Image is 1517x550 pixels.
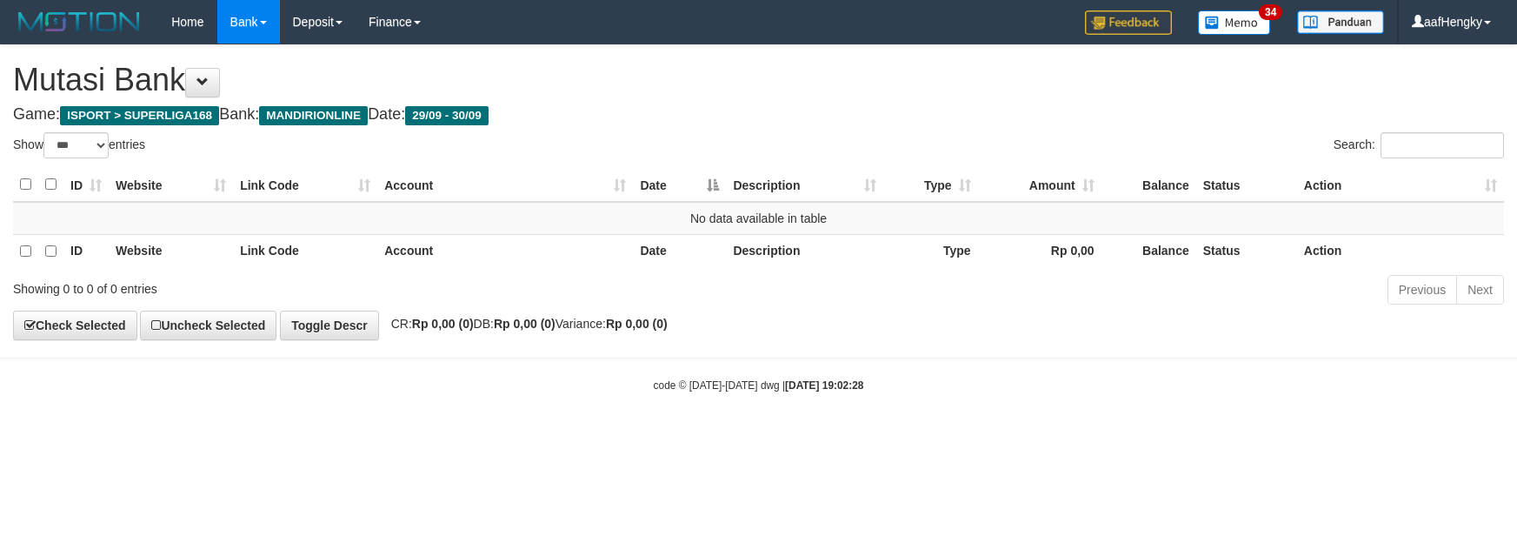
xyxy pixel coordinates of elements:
[109,168,233,202] th: Website: activate to sort column ascending
[1297,10,1384,34] img: panduan.png
[233,168,377,202] th: Link Code: activate to sort column ascending
[1297,234,1504,268] th: Action
[978,234,1101,268] th: Rp 0,00
[412,317,474,331] strong: Rp 0,00 (0)
[259,106,368,125] span: MANDIRIONLINE
[726,234,882,268] th: Description
[63,168,109,202] th: ID: activate to sort column ascending
[1196,168,1297,202] th: Status
[233,234,377,268] th: Link Code
[13,273,619,298] div: Showing 0 to 0 of 0 entries
[109,234,233,268] th: Website
[1101,234,1196,268] th: Balance
[13,106,1504,124] h4: Game: Bank: Date:
[1381,132,1504,158] input: Search:
[606,317,668,331] strong: Rp 0,00 (0)
[1334,132,1504,158] label: Search:
[383,317,668,331] span: CR: DB: Variance:
[1196,234,1297,268] th: Status
[13,9,145,35] img: MOTION_logo.png
[13,63,1504,97] h1: Mutasi Bank
[1101,168,1196,202] th: Balance
[633,234,726,268] th: Date
[43,132,109,158] select: Showentries
[1456,275,1504,305] a: Next
[494,317,556,331] strong: Rp 0,00 (0)
[280,311,379,340] a: Toggle Descr
[1259,4,1282,20] span: 34
[13,202,1504,235] td: No data available in table
[726,168,882,202] th: Description: activate to sort column ascending
[1198,10,1271,35] img: Button%20Memo.svg
[1387,275,1457,305] a: Previous
[978,168,1101,202] th: Amount: activate to sort column ascending
[1297,168,1504,202] th: Action: activate to sort column ascending
[13,311,137,340] a: Check Selected
[13,132,145,158] label: Show entries
[405,106,489,125] span: 29/09 - 30/09
[377,168,633,202] th: Account: activate to sort column ascending
[785,379,863,392] strong: [DATE] 19:02:28
[377,234,633,268] th: Account
[883,234,978,268] th: Type
[140,311,276,340] a: Uncheck Selected
[1085,10,1172,35] img: Feedback.jpg
[633,168,726,202] th: Date: activate to sort column descending
[60,106,219,125] span: ISPORT > SUPERLIGA168
[883,168,978,202] th: Type: activate to sort column ascending
[654,379,864,392] small: code © [DATE]-[DATE] dwg |
[63,234,109,268] th: ID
